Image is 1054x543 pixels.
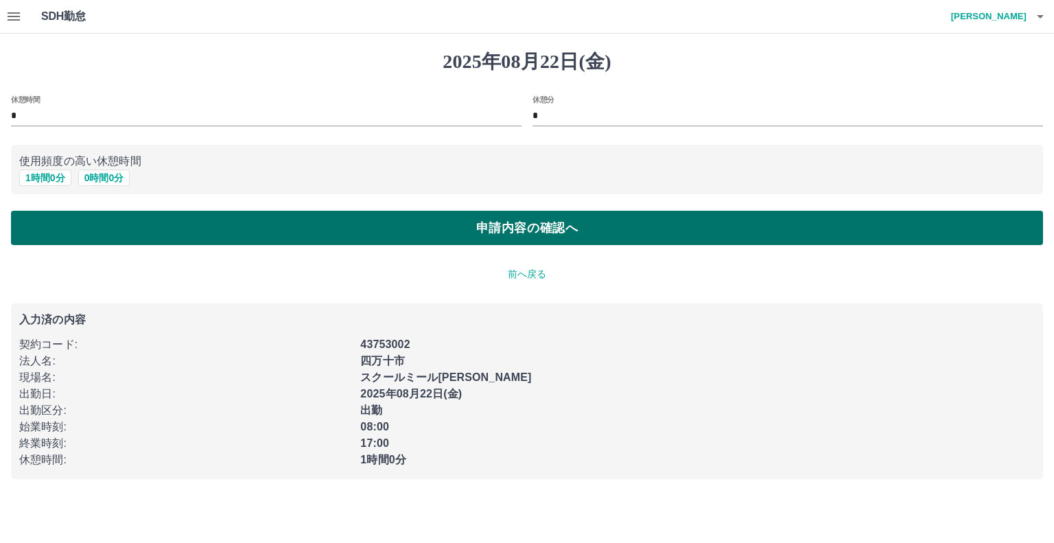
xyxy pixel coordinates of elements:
p: 出勤区分 : [19,402,352,419]
p: 法人名 : [19,353,352,369]
p: 前へ戻る [11,267,1043,281]
b: 四万十市 [360,355,405,367]
p: 終業時刻 : [19,435,352,452]
b: 出勤 [360,404,382,416]
h1: 2025年08月22日(金) [11,50,1043,73]
p: 出勤日 : [19,386,352,402]
label: 休憩分 [532,94,554,104]
p: 契約コード : [19,336,352,353]
p: 使用頻度の高い休憩時間 [19,153,1035,170]
b: 2025年08月22日(金) [360,388,462,400]
b: 17:00 [360,437,389,449]
b: 08:00 [360,421,389,432]
b: 1時間0分 [360,454,406,465]
p: 始業時刻 : [19,419,352,435]
b: 43753002 [360,338,410,350]
button: 申請内容の確認へ [11,211,1043,245]
button: 0時間0分 [78,170,130,186]
b: スクールミール[PERSON_NAME] [360,371,531,383]
p: 現場名 : [19,369,352,386]
p: 休憩時間 : [19,452,352,468]
button: 1時間0分 [19,170,71,186]
label: 休憩時間 [11,94,40,104]
p: 入力済の内容 [19,314,1035,325]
